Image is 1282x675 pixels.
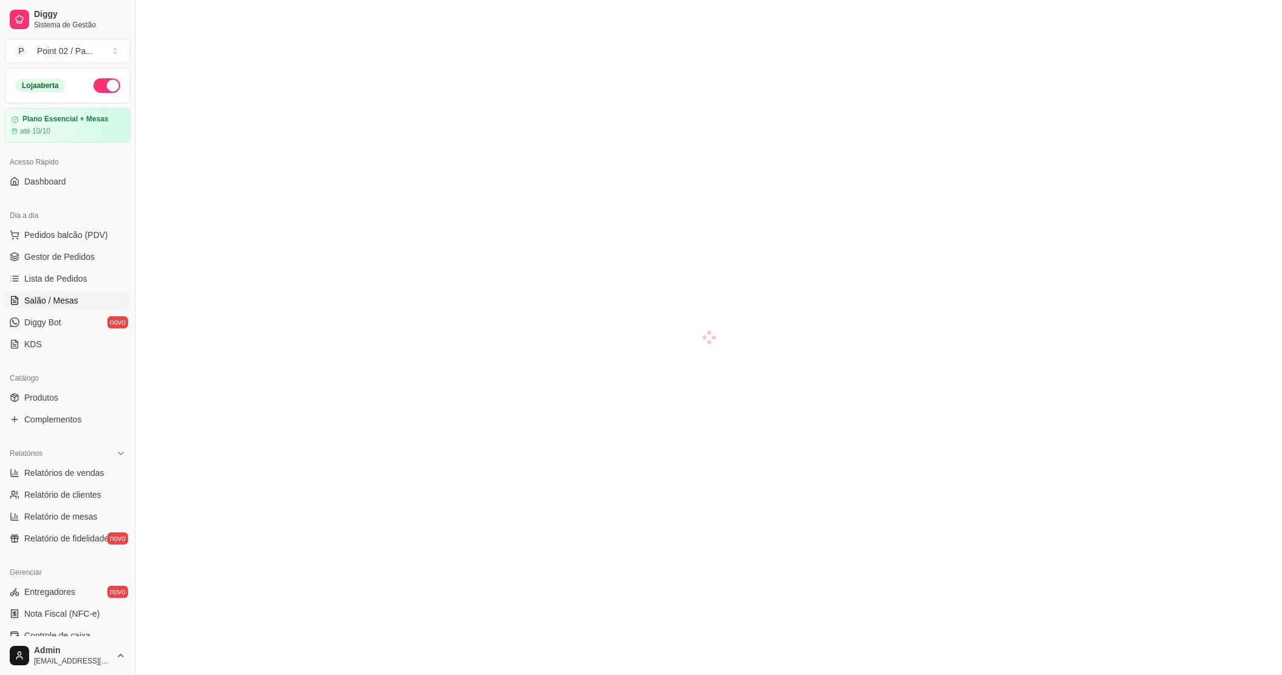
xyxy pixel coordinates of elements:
article: Plano Essencial + Mesas [22,115,109,124]
a: Relatórios de vendas [5,463,130,483]
span: Produtos [24,392,58,404]
span: Nota Fiscal (NFC-e) [24,608,100,620]
span: Admin [34,645,111,656]
a: Complementos [5,410,130,429]
span: KDS [24,338,42,350]
div: Catálogo [5,368,130,388]
span: Relatório de fidelidade [24,532,109,544]
div: Dia a dia [5,206,130,225]
span: Gestor de Pedidos [24,251,95,263]
span: Relatórios de vendas [24,467,104,479]
span: Lista de Pedidos [24,273,87,285]
span: Salão / Mesas [24,294,78,307]
span: Relatório de clientes [24,489,101,501]
span: Diggy Bot [24,316,61,328]
span: Diggy [34,9,126,20]
div: Loja aberta [15,79,66,92]
a: Entregadoresnovo [5,582,130,602]
a: Plano Essencial + Mesasaté 10/10 [5,108,130,143]
a: Lista de Pedidos [5,269,130,288]
a: Gestor de Pedidos [5,247,130,266]
span: Sistema de Gestão [34,20,126,30]
a: Salão / Mesas [5,291,130,310]
span: Controle de caixa [24,629,90,642]
span: Dashboard [24,175,66,188]
span: Complementos [24,413,81,426]
span: Pedidos balcão (PDV) [24,229,108,241]
a: Nota Fiscal (NFC-e) [5,604,130,623]
a: Relatório de fidelidadenovo [5,529,130,548]
a: Dashboard [5,172,130,191]
div: Gerenciar [5,563,130,582]
div: Acesso Rápido [5,152,130,172]
span: [EMAIL_ADDRESS][DOMAIN_NAME] [34,656,111,666]
a: DiggySistema de Gestão [5,5,130,34]
a: KDS [5,334,130,354]
button: Select a team [5,39,130,63]
a: Controle de caixa [5,626,130,645]
span: Entregadores [24,586,75,598]
a: Relatório de mesas [5,507,130,526]
div: Point 02 / Pa ... [37,45,93,57]
button: Alterar Status [93,78,120,93]
span: P [15,45,27,57]
a: Produtos [5,388,130,407]
a: Diggy Botnovo [5,313,130,332]
span: Relatório de mesas [24,510,98,523]
a: Relatório de clientes [5,485,130,504]
button: Pedidos balcão (PDV) [5,225,130,245]
span: Relatórios [10,449,42,458]
article: até 10/10 [20,126,50,136]
button: Admin[EMAIL_ADDRESS][DOMAIN_NAME] [5,641,130,670]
